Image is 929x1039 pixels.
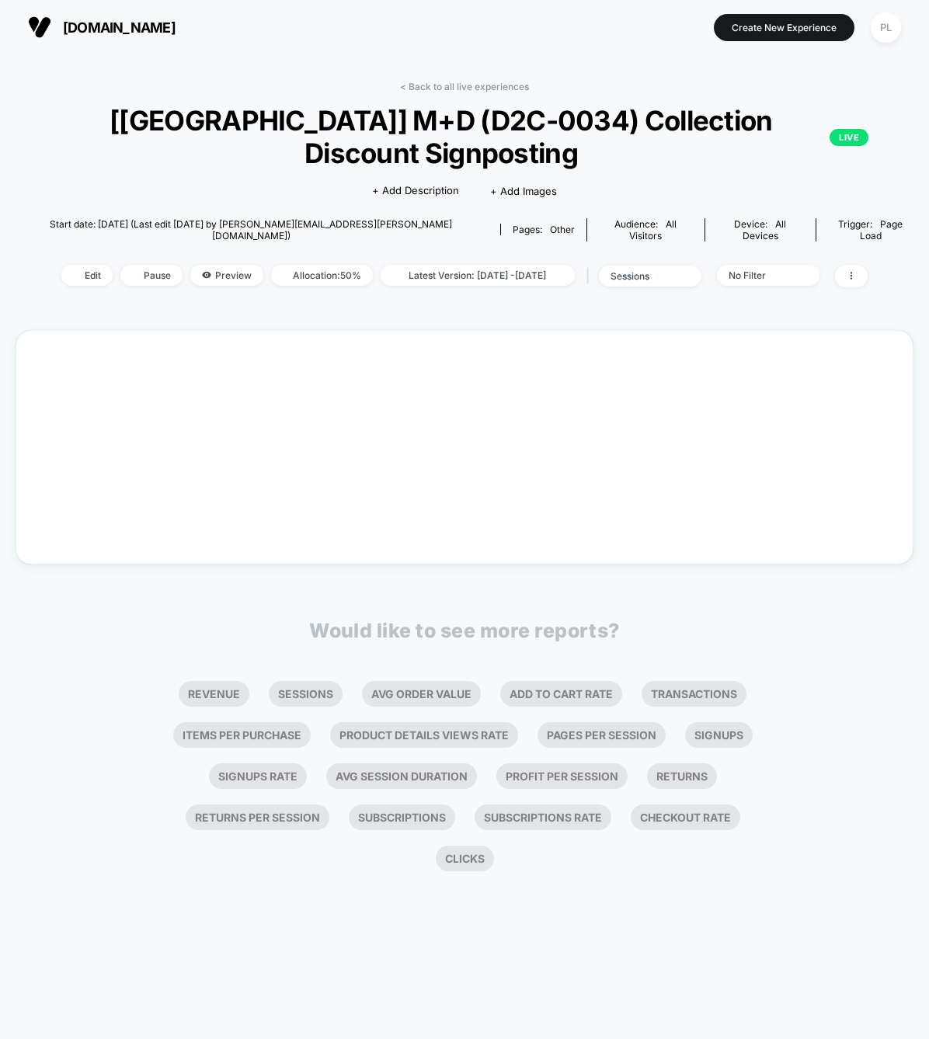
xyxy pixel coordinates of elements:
[271,265,373,286] span: Allocation: 50%
[860,218,903,242] span: Page Load
[500,681,622,707] li: Add To Cart Rate
[583,265,599,287] span: |
[400,81,529,92] a: < Back to all live experiences
[550,224,575,235] span: other
[642,681,746,707] li: Transactions
[475,804,611,830] li: Subscriptions Rate
[828,218,913,242] div: Trigger:
[209,763,307,789] li: Signups Rate
[830,129,868,146] p: LIVE
[16,218,486,242] span: Start date: [DATE] (Last edit [DATE] by [PERSON_NAME][EMAIL_ADDRESS][PERSON_NAME][DOMAIN_NAME])
[309,619,620,642] p: Would like to see more reports?
[685,722,753,748] li: Signups
[173,722,311,748] li: Items Per Purchase
[23,15,180,40] button: [DOMAIN_NAME]
[871,12,901,43] div: PL
[349,804,455,830] li: Subscriptions
[61,265,113,286] span: Edit
[538,722,666,748] li: Pages Per Session
[28,16,51,39] img: Visually logo
[190,265,263,286] span: Preview
[179,681,249,707] li: Revenue
[714,14,854,41] button: Create New Experience
[743,218,787,242] span: all devices
[629,218,677,242] span: All Visitors
[372,183,459,199] span: + Add Description
[729,269,791,281] div: No Filter
[330,722,518,748] li: Product Details Views Rate
[269,681,343,707] li: Sessions
[599,218,693,242] div: Audience:
[866,12,906,43] button: PL
[490,185,557,197] span: + Add Images
[631,804,740,830] li: Checkout Rate
[381,265,575,286] span: Latest Version: [DATE] - [DATE]
[61,104,868,169] span: [[GEOGRAPHIC_DATA]] M+D (D2C-0034) Collection Discount Signposting
[705,218,816,242] span: Device:
[362,681,481,707] li: Avg Order Value
[611,270,673,282] div: sessions
[326,763,477,789] li: Avg Session Duration
[647,763,717,789] li: Returns
[186,804,329,830] li: Returns Per Session
[513,224,575,235] div: Pages:
[496,763,628,789] li: Profit Per Session
[436,846,494,871] li: Clicks
[63,19,176,36] span: [DOMAIN_NAME]
[120,265,183,286] span: Pause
